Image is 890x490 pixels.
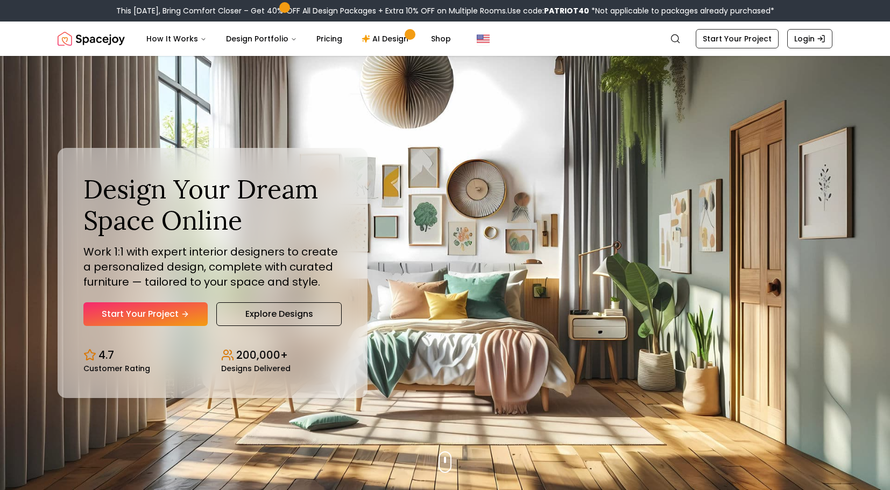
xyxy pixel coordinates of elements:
[83,339,342,372] div: Design stats
[58,22,832,56] nav: Global
[696,29,779,48] a: Start Your Project
[58,28,125,49] img: Spacejoy Logo
[589,5,774,16] span: *Not applicable to packages already purchased*
[422,28,460,49] a: Shop
[83,302,208,326] a: Start Your Project
[217,28,306,49] button: Design Portfolio
[221,365,291,372] small: Designs Delivered
[236,347,288,363] p: 200,000+
[138,28,460,49] nav: Main
[353,28,420,49] a: AI Design
[477,32,490,45] img: United States
[98,347,114,363] p: 4.7
[507,5,589,16] span: Use code:
[138,28,215,49] button: How It Works
[83,174,342,236] h1: Design Your Dream Space Online
[83,244,342,289] p: Work 1:1 with expert interior designers to create a personalized design, complete with curated fu...
[787,29,832,48] a: Login
[58,28,125,49] a: Spacejoy
[116,5,774,16] div: This [DATE], Bring Comfort Closer – Get 40% OFF All Design Packages + Extra 10% OFF on Multiple R...
[544,5,589,16] b: PATRIOT40
[216,302,342,326] a: Explore Designs
[83,365,150,372] small: Customer Rating
[308,28,351,49] a: Pricing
